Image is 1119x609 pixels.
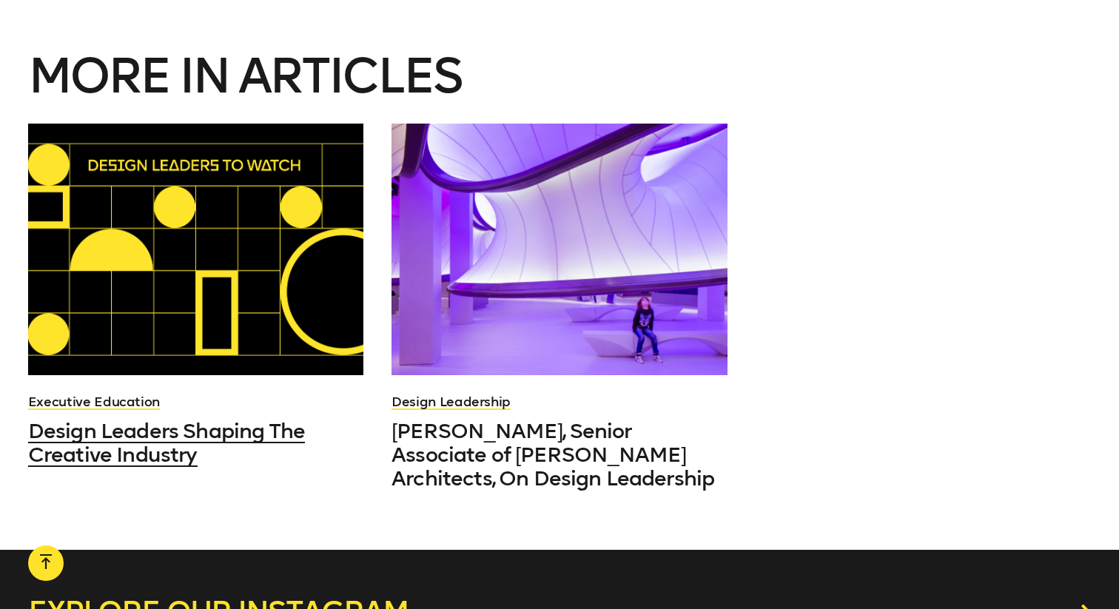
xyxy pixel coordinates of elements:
a: Design Leadership [392,394,511,410]
span: Design Leaders Shaping The Creative Industry [28,419,305,467]
a: Design Leaders Shaping The Creative Industry [28,420,364,467]
a: Executive Education [28,394,160,410]
a: [PERSON_NAME], Senior Associate of [PERSON_NAME] Architects, On Design Leadership [392,420,727,491]
span: [PERSON_NAME], Senior Associate of [PERSON_NAME] Architects, On Design Leadership [392,419,714,491]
